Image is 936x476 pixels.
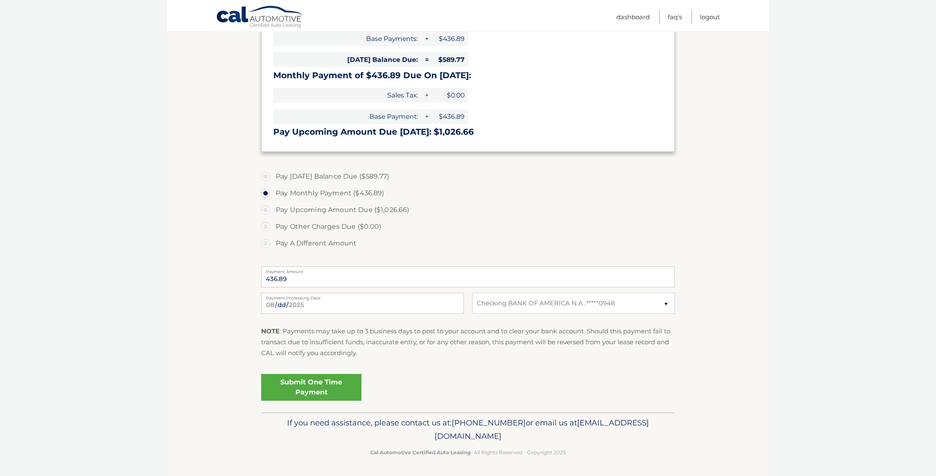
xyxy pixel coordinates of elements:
[261,326,675,359] p: : Payments may take up to 3 business days to post to your account and to clear your bank account....
[430,88,468,102] span: $0.00
[273,52,421,67] span: [DATE] Balance Due:
[422,31,430,46] span: +
[273,109,421,124] span: Base Payment:
[261,185,675,202] label: Pay Monthly Payment ($436.89)
[422,109,430,124] span: +
[261,327,280,335] strong: NOTE
[422,52,430,67] span: =
[273,88,421,102] span: Sales Tax:
[435,418,649,441] span: [EMAIL_ADDRESS][DOMAIN_NAME]
[273,31,421,46] span: Base Payments:
[700,10,720,24] a: Logout
[216,5,304,30] a: Cal Automotive
[430,31,468,46] span: $436.89
[261,266,675,273] label: Payment Amount
[430,109,468,124] span: $436.89
[267,448,669,457] p: - All Rights Reserved - Copyright 2025
[267,416,669,443] p: If you need assistance, please contact us at: or email us at
[261,293,464,314] input: Payment Date
[261,218,675,235] label: Pay Other Charges Due ($0.00)
[261,202,675,218] label: Pay Upcoming Amount Due ($1,026.66)
[273,127,663,137] h3: Pay Upcoming Amount Due [DATE]: $1,026.66
[616,10,650,24] a: Dashboard
[273,70,663,81] h3: Monthly Payment of $436.89 Due On [DATE]:
[261,266,675,287] input: Payment Amount
[452,418,526,427] span: [PHONE_NUMBER]
[261,293,464,299] label: Payment Processing Date
[370,449,471,456] strong: Cal Automotive Certified Auto Leasing
[668,10,682,24] a: FAQ's
[261,168,675,185] label: Pay [DATE] Balance Due ($589.77)
[261,374,361,401] a: Submit One Time Payment
[430,52,468,67] span: $589.77
[422,88,430,102] span: +
[261,235,675,252] label: Pay A Different Amount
